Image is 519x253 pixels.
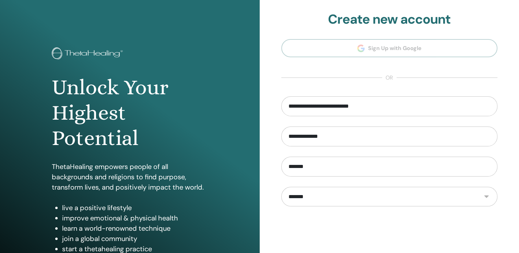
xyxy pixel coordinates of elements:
[52,75,208,151] h1: Unlock Your Highest Potential
[52,161,208,192] p: ThetaHealing empowers people of all backgrounds and religions to find purpose, transform lives, a...
[281,12,498,27] h2: Create new account
[62,233,208,244] li: join a global community
[62,213,208,223] li: improve emotional & physical health
[337,217,441,243] iframe: reCAPTCHA
[382,74,397,82] span: or
[62,223,208,233] li: learn a world-renowned technique
[62,203,208,213] li: live a positive lifestyle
